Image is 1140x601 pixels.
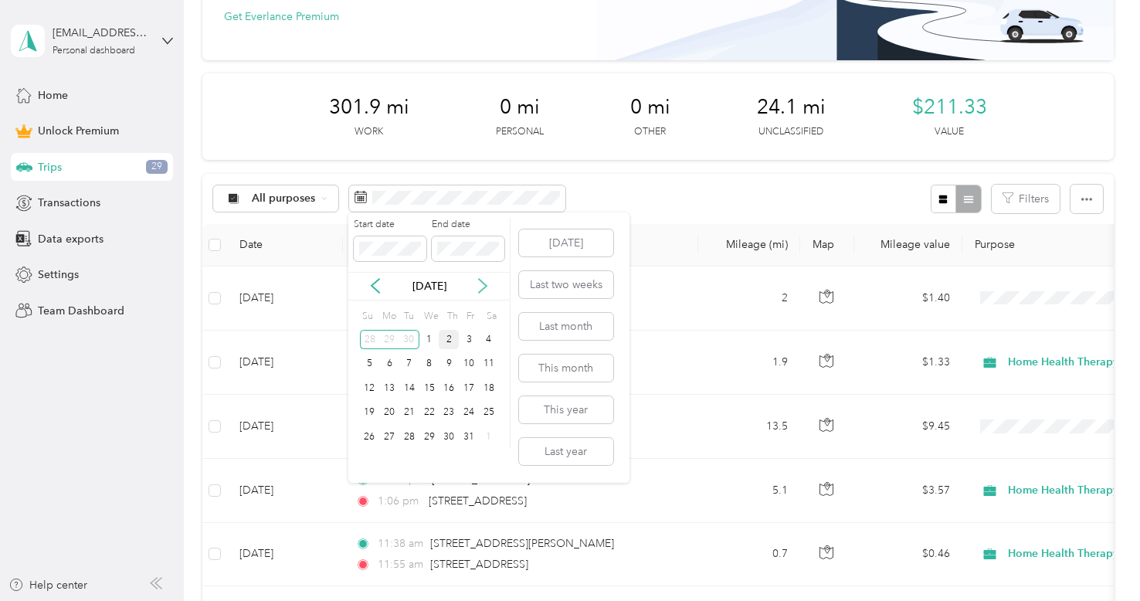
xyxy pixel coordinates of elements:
[479,355,499,374] div: 11
[360,403,380,423] div: 19
[227,267,343,331] td: [DATE]
[459,403,479,423] div: 24
[419,427,439,447] div: 29
[1053,514,1140,601] iframe: Everlance-gr Chat Button Frame
[355,125,383,139] p: Work
[496,125,544,139] p: Personal
[343,224,698,267] th: Locations
[402,306,416,328] div: Tu
[399,355,419,374] div: 7
[360,379,380,398] div: 12
[519,271,613,298] button: Last two weeks
[912,95,987,120] span: $211.33
[854,267,962,331] td: $1.40
[379,355,399,374] div: 6
[464,306,479,328] div: Fr
[146,160,168,174] span: 29
[479,379,499,398] div: 18
[634,125,666,139] p: Other
[419,355,439,374] div: 8
[360,355,380,374] div: 5
[992,185,1060,213] button: Filters
[757,95,826,120] span: 24.1 mi
[432,218,504,232] label: End date
[8,577,87,593] button: Help center
[439,355,459,374] div: 9
[698,395,800,459] td: 13.5
[439,403,459,423] div: 23
[227,331,343,395] td: [DATE]
[378,535,423,552] span: 11:38 am
[484,306,499,328] div: Sa
[854,459,962,522] td: $3.57
[399,427,419,447] div: 28
[38,123,119,139] span: Unlock Premium
[519,313,613,340] button: Last month
[854,395,962,459] td: $9.45
[459,355,479,374] div: 10
[698,331,800,395] td: 1.9
[519,438,613,465] button: Last year
[429,494,527,508] span: [STREET_ADDRESS]
[500,95,540,120] span: 0 mi
[519,355,613,382] button: This month
[38,231,103,247] span: Data exports
[419,330,439,349] div: 1
[227,523,343,586] td: [DATE]
[378,556,423,573] span: 11:55 am
[439,330,459,349] div: 2
[698,224,800,267] th: Mileage (mi)
[399,379,419,398] div: 14
[379,379,399,398] div: 13
[399,403,419,423] div: 21
[378,493,422,510] span: 1:06 pm
[399,330,419,349] div: 30
[854,523,962,586] td: $0.46
[758,125,823,139] p: Unclassified
[53,46,135,56] div: Personal dashboard
[519,396,613,423] button: This year
[698,523,800,586] td: 0.7
[379,427,399,447] div: 27
[419,379,439,398] div: 15
[854,331,962,395] td: $1.33
[360,306,375,328] div: Su
[439,427,459,447] div: 30
[38,195,100,211] span: Transactions
[459,427,479,447] div: 31
[444,306,459,328] div: Th
[252,193,316,204] span: All purposes
[38,87,68,104] span: Home
[379,403,399,423] div: 20
[329,95,409,120] span: 301.9 mi
[53,25,149,41] div: [EMAIL_ADDRESS][DOMAIN_NAME]
[459,379,479,398] div: 17
[479,403,499,423] div: 25
[519,229,613,256] button: [DATE]
[227,224,343,267] th: Date
[419,403,439,423] div: 22
[38,267,79,283] span: Settings
[439,379,459,398] div: 16
[379,306,396,328] div: Mo
[38,159,62,175] span: Trips
[422,306,439,328] div: We
[698,459,800,522] td: 5.1
[360,427,380,447] div: 26
[360,330,380,349] div: 28
[698,267,800,331] td: 2
[479,330,499,349] div: 4
[38,303,124,319] span: Team Dashboard
[800,224,854,267] th: Map
[630,95,670,120] span: 0 mi
[227,395,343,459] td: [DATE]
[379,330,399,349] div: 29
[224,8,339,25] button: Get Everlance Premium
[430,537,614,550] span: [STREET_ADDRESS][PERSON_NAME]
[459,330,479,349] div: 3
[935,125,964,139] p: Value
[430,558,528,571] span: [STREET_ADDRESS]
[227,459,343,522] td: [DATE]
[397,278,462,294] p: [DATE]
